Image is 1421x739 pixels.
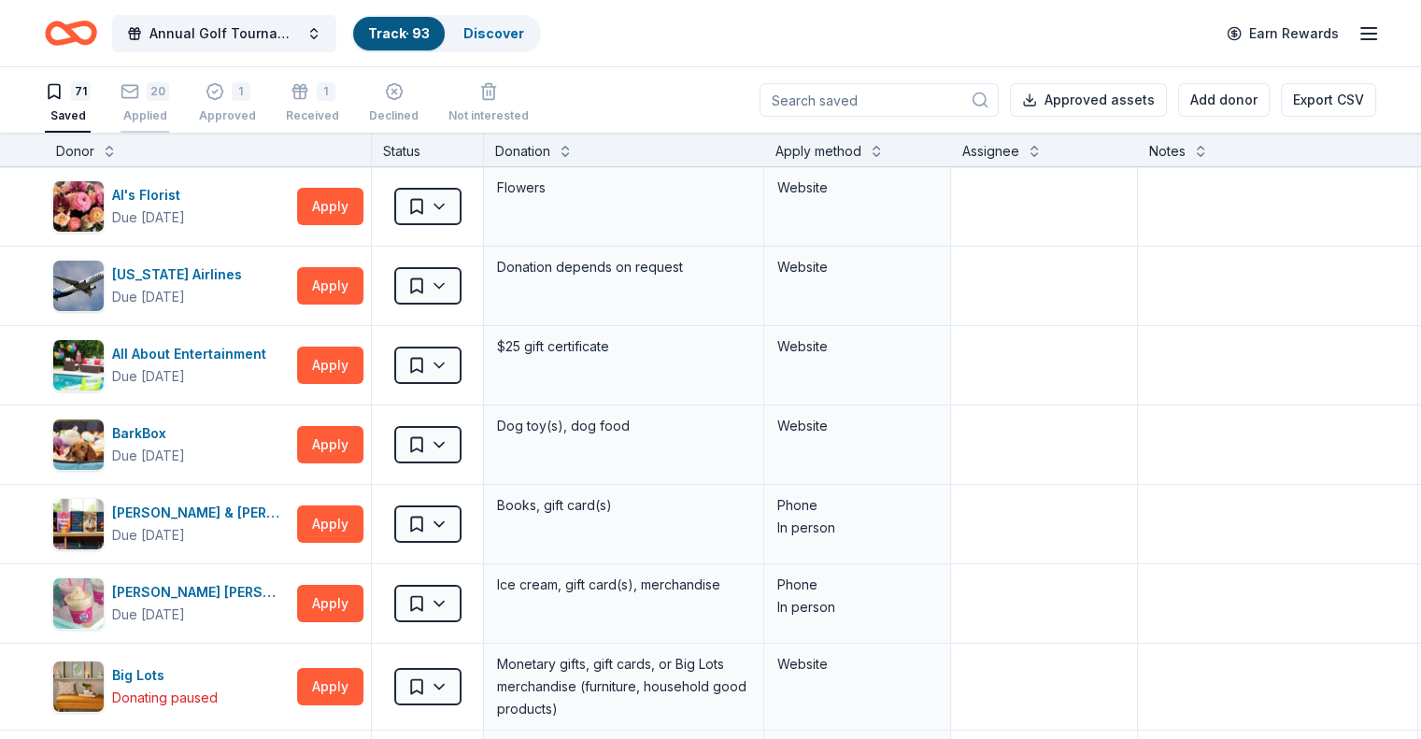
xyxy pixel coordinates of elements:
[53,419,104,470] img: Image for BarkBox
[112,286,185,308] div: Due [DATE]
[112,664,218,687] div: Big Lots
[463,25,524,41] a: Discover
[286,108,339,123] div: Received
[45,11,97,55] a: Home
[351,15,541,52] button: Track· 93Discover
[777,596,937,618] div: In person
[297,668,363,705] button: Apply
[121,75,169,133] button: 20Applied
[369,75,419,133] button: Declined
[1149,140,1186,163] div: Notes
[53,181,104,232] img: Image for Al's Florist
[448,75,529,133] button: Not interested
[297,426,363,463] button: Apply
[112,581,290,604] div: [PERSON_NAME] [PERSON_NAME]
[52,498,290,550] button: Image for Barnes & Noble[PERSON_NAME] & [PERSON_NAME]Due [DATE]
[56,140,94,163] div: Donor
[52,180,290,233] button: Image for Al's FloristAl's FloristDue [DATE]
[232,82,250,101] div: 1
[52,661,290,713] button: Image for Big LotsBig LotsDonating paused
[112,184,188,206] div: Al's Florist
[297,585,363,622] button: Apply
[962,140,1019,163] div: Assignee
[1010,83,1167,117] button: Approved assets
[777,335,937,358] div: Website
[1215,17,1350,50] a: Earn Rewards
[495,572,752,598] div: Ice cream, gift card(s), merchandise
[199,75,256,133] button: 1Approved
[368,25,430,41] a: Track· 93
[112,502,290,524] div: [PERSON_NAME] & [PERSON_NAME]
[112,524,185,547] div: Due [DATE]
[369,108,419,123] div: Declined
[760,83,999,117] input: Search saved
[495,492,752,519] div: Books, gift card(s)
[112,263,249,286] div: [US_STATE] Airlines
[52,339,290,391] button: Image for All About EntertainmentAll About EntertainmentDue [DATE]
[777,256,937,278] div: Website
[495,175,752,201] div: Flowers
[448,108,529,123] div: Not interested
[777,415,937,437] div: Website
[112,604,185,626] div: Due [DATE]
[52,577,290,630] button: Image for Baskin Robbins[PERSON_NAME] [PERSON_NAME]Due [DATE]
[71,82,91,101] div: 71
[297,267,363,305] button: Apply
[53,578,104,629] img: Image for Baskin Robbins
[777,574,937,596] div: Phone
[1178,83,1270,117] button: Add donor
[777,177,937,199] div: Website
[112,422,185,445] div: BarkBox
[297,505,363,543] button: Apply
[149,22,299,45] span: Annual Golf Tournament
[317,82,335,101] div: 1
[777,653,937,675] div: Website
[52,419,290,471] button: Image for BarkBoxBarkBoxDue [DATE]
[112,365,185,388] div: Due [DATE]
[495,140,550,163] div: Donation
[199,108,256,123] div: Approved
[112,206,185,229] div: Due [DATE]
[112,687,218,709] div: Donating paused
[297,188,363,225] button: Apply
[53,340,104,391] img: Image for All About Entertainment
[112,15,336,52] button: Annual Golf Tournament
[495,334,752,360] div: $25 gift certificate
[1281,83,1376,117] button: Export CSV
[53,499,104,549] img: Image for Barnes & Noble
[495,651,752,722] div: Monetary gifts, gift cards, or Big Lots merchandise (furniture, household good products)
[45,75,91,133] button: 71Saved
[121,108,169,123] div: Applied
[495,413,752,439] div: Dog toy(s), dog food
[777,494,937,517] div: Phone
[112,343,274,365] div: All About Entertainment
[297,347,363,384] button: Apply
[777,517,937,539] div: In person
[775,140,861,163] div: Apply method
[112,445,185,467] div: Due [DATE]
[147,82,169,101] div: 20
[286,75,339,133] button: 1Received
[52,260,290,312] button: Image for Alaska Airlines[US_STATE] AirlinesDue [DATE]
[45,108,91,123] div: Saved
[495,254,752,280] div: Donation depends on request
[372,133,484,166] div: Status
[53,661,104,712] img: Image for Big Lots
[53,261,104,311] img: Image for Alaska Airlines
